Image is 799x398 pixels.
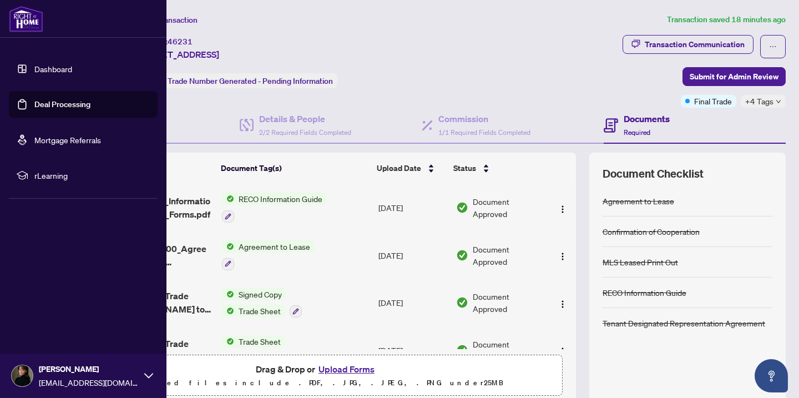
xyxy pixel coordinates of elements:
[39,376,139,389] span: [EMAIL_ADDRESS][DOMAIN_NAME]
[690,68,778,85] span: Submit for Admin Review
[259,128,351,137] span: 2/2 Required Fields Completed
[9,6,43,32] img: logo
[776,99,781,104] span: down
[222,240,234,253] img: Status Icon
[603,317,765,329] div: Tenant Designated Representation Agreement
[222,335,234,347] img: Status Icon
[34,99,90,109] a: Deal Processing
[623,35,754,54] button: Transaction Communication
[456,344,468,356] img: Document Status
[554,294,572,311] button: Logo
[34,169,150,182] span: rLearning
[138,48,219,61] span: [STREET_ADDRESS]
[72,355,562,396] span: Drag & Drop orUpload FormsSupported files include .PDF, .JPG, .JPEG, .PNG under25MB
[222,240,315,270] button: Status IconAgreement to Lease
[558,252,567,261] img: Logo
[259,112,351,125] h4: Details & People
[438,128,530,137] span: 1/1 Required Fields Completed
[554,341,572,359] button: Logo
[374,279,452,327] td: [DATE]
[456,296,468,309] img: Document Status
[374,184,452,231] td: [DATE]
[603,225,700,238] div: Confirmation of Cooperation
[682,67,786,86] button: Submit for Admin Review
[34,64,72,74] a: Dashboard
[554,246,572,264] button: Logo
[745,95,773,108] span: +4 Tags
[456,201,468,214] img: Document Status
[473,243,544,268] span: Document Approved
[453,162,476,174] span: Status
[234,305,285,317] span: Trade Sheet
[34,135,101,145] a: Mortgage Referrals
[216,153,372,184] th: Document Tag(s)
[438,112,530,125] h4: Commission
[168,37,193,47] span: 46231
[222,305,234,317] img: Status Icon
[222,288,302,318] button: Status IconSigned CopyStatus IconTrade Sheet
[694,95,732,107] span: Final Trade
[558,300,567,309] img: Logo
[624,128,650,137] span: Required
[554,199,572,216] button: Logo
[456,249,468,261] img: Document Status
[222,193,327,223] button: Status IconRECO Information Guide
[603,256,678,268] div: MLS Leased Print Out
[603,286,686,299] div: RECO Information Guide
[449,153,545,184] th: Status
[234,240,315,253] span: Agreement to Lease
[624,112,670,125] h4: Documents
[256,362,378,376] span: Drag & Drop or
[12,365,33,386] img: Profile Icon
[39,363,139,375] span: [PERSON_NAME]
[667,13,786,26] article: Transaction saved 18 minutes ago
[234,193,327,205] span: RECO Information Guide
[558,347,567,356] img: Logo
[603,195,674,207] div: Agreement to Lease
[558,205,567,214] img: Logo
[769,43,777,51] span: ellipsis
[473,338,544,362] span: Document Approved
[168,76,333,86] span: Trade Number Generated - Pending Information
[372,153,449,184] th: Upload Date
[315,362,378,376] button: Upload Forms
[377,162,421,174] span: Upload Date
[222,288,234,300] img: Status Icon
[78,376,555,390] p: Supported files include .PDF, .JPG, .JPEG, .PNG under 25 MB
[222,335,303,365] button: Status IconTrade Sheet
[645,36,745,53] div: Transaction Communication
[374,326,452,374] td: [DATE]
[138,73,337,88] div: Status:
[222,193,234,205] img: Status Icon
[374,231,452,279] td: [DATE]
[473,195,544,220] span: Document Approved
[234,288,286,300] span: Signed Copy
[473,290,544,315] span: Document Approved
[234,335,285,347] span: Trade Sheet
[138,15,198,25] span: View Transaction
[603,166,704,182] span: Document Checklist
[755,359,788,392] button: Open asap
